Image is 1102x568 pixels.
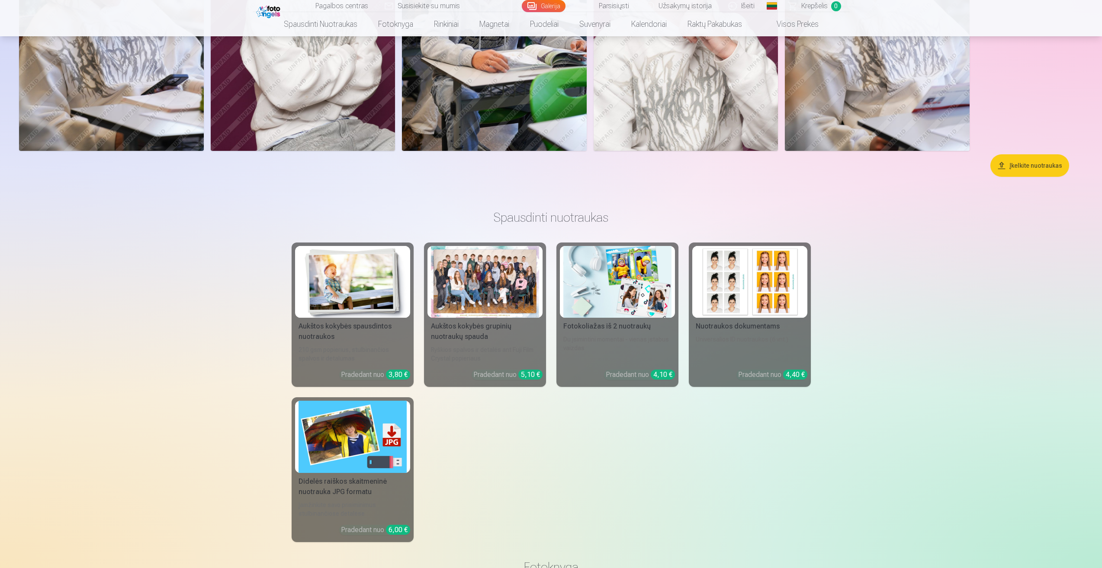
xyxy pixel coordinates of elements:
[783,370,807,380] div: 4,40 €
[256,3,283,18] img: /fa2
[696,246,804,318] img: Nuotraukos dokumentams
[801,1,828,11] span: Krepšelis
[520,12,569,36] a: Puodeliai
[831,1,841,11] span: 0
[427,345,543,363] div: Ryškios spalvos ir detalės ant Fuji Film Crystal popieriaus
[606,370,675,380] div: Pradedant nuo
[563,246,671,318] img: Fotokoliažas iš 2 nuotraukų
[560,321,675,332] div: Fotokoliažas iš 2 nuotraukų
[299,401,407,473] img: Didelės raiškos skaitmeninė nuotrauka JPG formatu
[692,321,807,332] div: Nuotraukos dokumentams
[273,12,368,36] a: Spausdinti nuotraukas
[738,370,807,380] div: Pradedant nuo
[651,370,675,380] div: 4,10 €
[295,476,410,497] div: Didelės raiškos skaitmeninė nuotrauka JPG formatu
[295,321,410,342] div: Aukštos kokybės spausdintos nuotraukos
[341,370,410,380] div: Pradedant nuo
[424,243,546,387] a: Aukštos kokybės grupinių nuotraukų spaudaRyškios spalvos ir detalės ant Fuji Film Crystal popieri...
[292,243,414,387] a: Aukštos kokybės spausdintos nuotraukos Aukštos kokybės spausdintos nuotraukos210 gsm popierius, s...
[299,210,804,225] h3: Spausdinti nuotraukas
[752,12,829,36] a: Visos prekės
[299,246,407,318] img: Aukštos kokybės spausdintos nuotraukos
[518,370,543,380] div: 5,10 €
[990,154,1069,177] button: Įkelkite nuotraukas
[386,525,410,535] div: 6,00 €
[424,12,469,36] a: Rinkiniai
[689,243,811,387] a: Nuotraukos dokumentamsNuotraukos dokumentamsUniversalios ID nuotraukos (6 vnt.)Pradedant nuo 4,40 €
[386,370,410,380] div: 3,80 €
[427,321,543,342] div: Aukštos kokybės grupinių nuotraukų spauda
[295,345,410,363] div: 210 gsm popierius, stulbinančios spalvos ir detalumas
[469,12,520,36] a: Magnetai
[341,525,410,535] div: Pradedant nuo
[556,243,678,387] a: Fotokoliažas iš 2 nuotraukųFotokoliažas iš 2 nuotraukųDu įsimintini momentai - vienas įstabus vai...
[560,335,675,363] div: Du įsimintini momentai - vienas įstabus vaizdas
[569,12,621,36] a: Suvenyrai
[295,501,410,518] div: Įamžinkite savo prisiminimus stulbinančiose detalėse
[368,12,424,36] a: Fotoknyga
[473,370,543,380] div: Pradedant nuo
[692,335,807,363] div: Universalios ID nuotraukos (6 vnt.)
[292,397,414,542] a: Didelės raiškos skaitmeninė nuotrauka JPG formatuDidelės raiškos skaitmeninė nuotrauka JPG format...
[677,12,752,36] a: Raktų pakabukas
[621,12,677,36] a: Kalendoriai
